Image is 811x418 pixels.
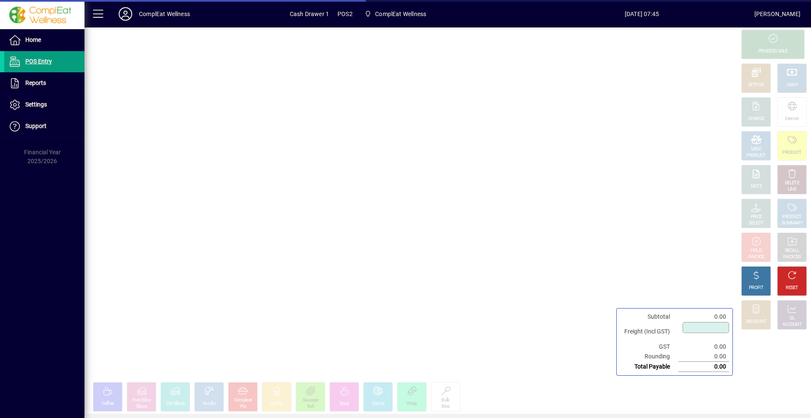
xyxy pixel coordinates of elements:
div: SUMMARY [781,220,803,227]
div: NOTE [751,183,762,190]
td: 0.00 [678,312,729,322]
span: Settings [25,101,47,108]
div: HOLD [751,248,762,254]
div: SELECT [749,220,764,227]
div: Pie [240,404,246,410]
div: Slices [136,404,147,410]
td: Subtotal [620,312,678,322]
span: Support [25,123,46,129]
span: Reports [25,79,46,86]
div: Scrolls [203,401,215,407]
div: PRODUCT [782,150,801,156]
div: RECALL [785,248,800,254]
div: Sausage [302,397,318,404]
div: PRODUCT [782,214,801,220]
div: DELETE [785,180,799,186]
div: EFTPOS [748,82,764,88]
div: Bulk [441,397,449,404]
div: CHARGE [748,116,765,122]
div: Wrap [407,401,416,407]
div: PRICE [751,214,762,220]
div: ACCOUNT [782,322,802,328]
td: 0.00 [678,352,729,362]
td: Total Payable [620,362,678,372]
span: Home [25,36,41,43]
div: PROCESS SALE [758,48,788,55]
div: Bins [441,404,449,410]
a: Reports [4,73,84,94]
div: PROFIT [749,285,763,291]
td: Rounding [620,352,678,362]
span: ComplEat Wellness [361,6,430,22]
td: Freight (Incl GST) [620,322,678,342]
div: PRODUCT [746,153,765,159]
a: Support [4,116,84,137]
div: CASH [787,82,797,88]
span: ComplEat Wellness [375,7,426,21]
div: Muffin [271,401,283,407]
div: LINE [788,186,796,193]
div: INVOICE [748,254,764,260]
div: DISCOUNT [746,319,766,325]
span: POS Entry [25,58,52,65]
button: Profile [112,6,139,22]
div: Compleat [234,397,252,404]
td: 0.00 [678,362,729,372]
div: Pure Bliss [132,397,151,404]
div: Internet [785,116,799,122]
div: ComplEat Wellness [139,7,190,21]
div: RESET [786,285,798,291]
div: MISC [751,146,761,153]
td: GST [620,342,678,352]
a: Home [4,30,84,51]
div: Quiche [372,401,385,407]
a: Settings [4,94,84,115]
div: GL [789,315,795,322]
div: INVOICES [783,254,801,260]
div: Coffee [102,401,114,407]
span: POS2 [337,7,353,21]
span: Cash Drawer 1 [290,7,329,21]
div: [PERSON_NAME] [754,7,800,21]
td: 0.00 [678,342,729,352]
div: Soup [340,401,349,407]
span: [DATE] 07:45 [529,7,754,21]
div: CW Slices [166,401,185,407]
div: Roll [307,404,314,410]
